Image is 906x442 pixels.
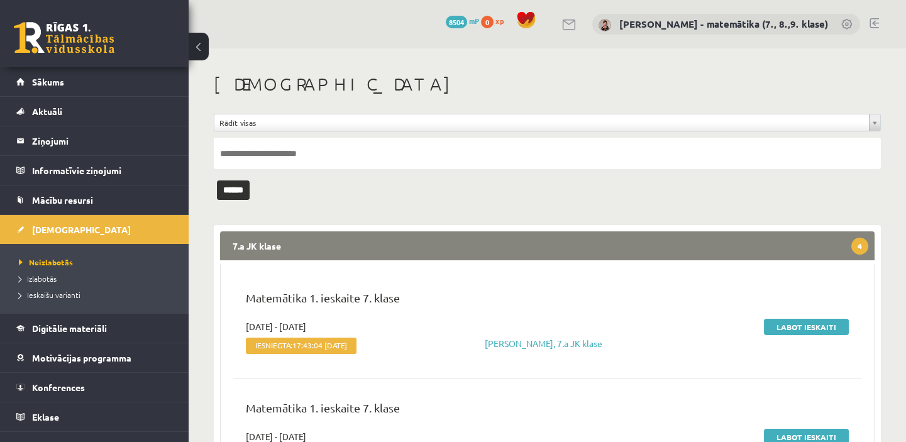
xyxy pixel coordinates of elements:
[16,156,173,185] a: Informatīvie ziņojumi
[32,76,64,87] span: Sākums
[246,320,306,333] span: [DATE] - [DATE]
[16,67,173,96] a: Sākums
[220,231,875,260] legend: 7.a JK klase
[214,114,880,131] a: Rādīt visas
[32,106,62,117] span: Aktuāli
[14,22,114,53] a: Rīgas 1. Tālmācības vidusskola
[599,19,611,31] img: Irēna Roze - matemātika (7., 8.,9. klase)
[246,399,849,423] p: Matemātika 1. ieskaite 7. klase
[246,289,849,312] p: Matemātika 1. ieskaite 7. klase
[19,290,80,300] span: Ieskaišu varianti
[32,352,131,363] span: Motivācijas programma
[32,323,107,334] span: Digitālie materiāli
[495,16,504,26] span: xp
[219,114,864,131] span: Rādīt visas
[16,402,173,431] a: Eklase
[446,16,467,28] span: 8504
[16,314,173,343] a: Digitālie materiāli
[19,273,176,284] a: Izlabotās
[469,16,479,26] span: mP
[481,16,510,26] a: 0 xp
[16,185,173,214] a: Mācību resursi
[32,224,131,235] span: [DEMOGRAPHIC_DATA]
[246,338,356,354] span: Iesniegta:
[851,238,868,255] span: 4
[485,338,602,349] a: [PERSON_NAME], 7.a JK klase
[19,257,176,268] a: Neizlabotās
[16,215,173,244] a: [DEMOGRAPHIC_DATA]
[32,156,173,185] legend: Informatīvie ziņojumi
[32,382,85,393] span: Konferences
[16,373,173,402] a: Konferences
[16,126,173,155] a: Ziņojumi
[19,289,176,301] a: Ieskaišu varianti
[32,126,173,155] legend: Ziņojumi
[16,343,173,372] a: Motivācijas programma
[32,194,93,206] span: Mācību resursi
[446,16,479,26] a: 8504 mP
[32,411,59,423] span: Eklase
[16,97,173,126] a: Aktuāli
[764,319,849,335] a: Labot ieskaiti
[19,273,57,284] span: Izlabotās
[214,74,881,95] h1: [DEMOGRAPHIC_DATA]
[292,341,347,350] span: 17:43:04 [DATE]
[619,18,828,30] a: [PERSON_NAME] - matemātika (7., 8.,9. klase)
[481,16,494,28] span: 0
[19,257,73,267] span: Neizlabotās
